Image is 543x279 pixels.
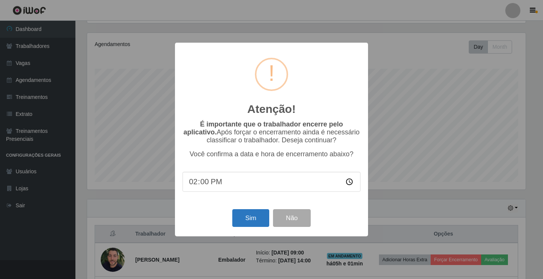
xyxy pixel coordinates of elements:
[183,120,343,136] b: É importante que o trabalhador encerre pelo aplicativo.
[247,102,296,116] h2: Atenção!
[183,150,360,158] p: Você confirma a data e hora de encerramento abaixo?
[232,209,269,227] button: Sim
[273,209,310,227] button: Não
[183,120,360,144] p: Após forçar o encerramento ainda é necessário classificar o trabalhador. Deseja continuar?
